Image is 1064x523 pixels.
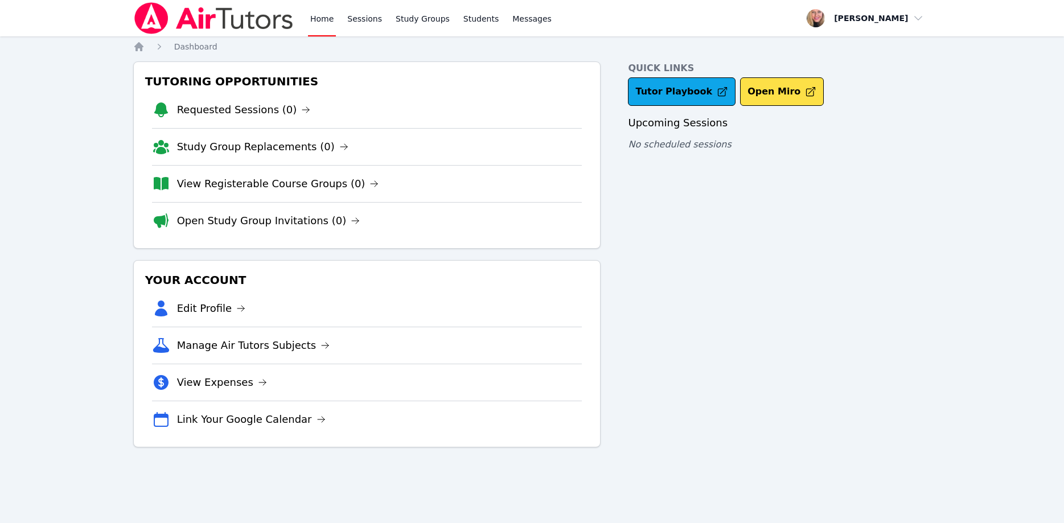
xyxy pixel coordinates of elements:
[177,374,267,390] a: View Expenses
[177,411,326,427] a: Link Your Google Calendar
[143,71,591,92] h3: Tutoring Opportunities
[740,77,824,106] button: Open Miro
[628,139,731,150] span: No scheduled sessions
[628,61,931,75] h4: Quick Links
[177,139,348,155] a: Study Group Replacements (0)
[177,337,330,353] a: Manage Air Tutors Subjects
[177,300,246,316] a: Edit Profile
[174,41,217,52] a: Dashboard
[143,270,591,290] h3: Your Account
[628,115,931,131] h3: Upcoming Sessions
[133,41,931,52] nav: Breadcrumb
[177,102,311,118] a: Requested Sessions (0)
[512,13,552,24] span: Messages
[628,77,736,106] a: Tutor Playbook
[177,213,360,229] a: Open Study Group Invitations (0)
[133,2,294,34] img: Air Tutors
[174,42,217,51] span: Dashboard
[177,176,379,192] a: View Registerable Course Groups (0)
